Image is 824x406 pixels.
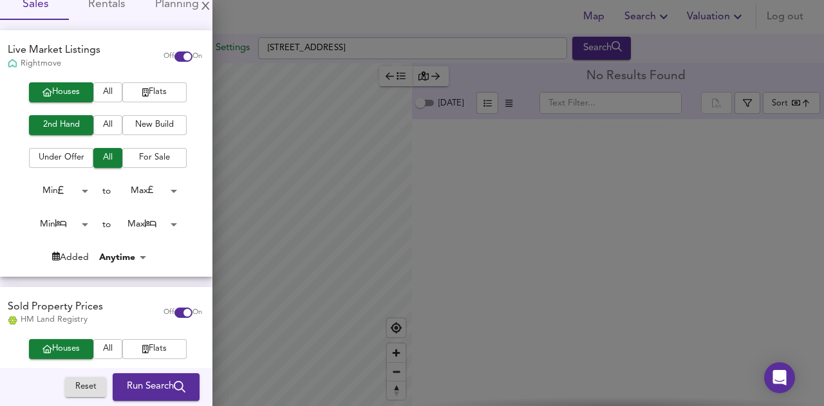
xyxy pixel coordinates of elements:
[122,82,187,102] button: Flats
[93,115,122,135] button: All
[29,82,93,102] button: Houses
[8,43,100,58] div: Live Market Listings
[102,185,111,198] div: to
[35,85,87,100] span: Houses
[35,151,87,165] span: Under Offer
[93,148,122,168] button: All
[100,151,116,165] span: All
[100,342,116,356] span: All
[22,214,93,234] div: Min
[93,339,122,359] button: All
[111,181,182,201] div: Max
[129,342,180,356] span: Flats
[129,85,180,100] span: Flats
[122,115,187,135] button: New Build
[29,115,93,135] button: 2nd Hand
[35,118,87,133] span: 2nd Hand
[164,308,174,318] span: Off
[8,316,17,325] img: Land Registry
[201,3,210,12] div: X
[65,378,106,398] button: Reset
[100,85,116,100] span: All
[35,342,87,356] span: Houses
[8,314,103,326] div: HM Land Registry
[764,362,795,393] div: Open Intercom Messenger
[71,380,100,395] span: Reset
[113,374,200,401] button: Run Search
[52,251,89,264] div: Added
[29,148,93,168] button: Under Offer
[8,59,17,69] img: Rightmove
[22,181,93,201] div: Min
[8,300,103,315] div: Sold Property Prices
[95,251,151,264] div: Anytime
[129,118,180,133] span: New Build
[111,214,182,234] div: Max
[102,218,111,231] div: to
[29,339,93,359] button: Houses
[192,51,202,62] span: On
[127,379,185,396] span: Run Search
[192,308,202,318] span: On
[129,151,180,165] span: For Sale
[122,148,187,168] button: For Sale
[122,339,187,359] button: Flats
[164,51,174,62] span: Off
[100,118,116,133] span: All
[93,82,122,102] button: All
[8,58,100,69] div: Rightmove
